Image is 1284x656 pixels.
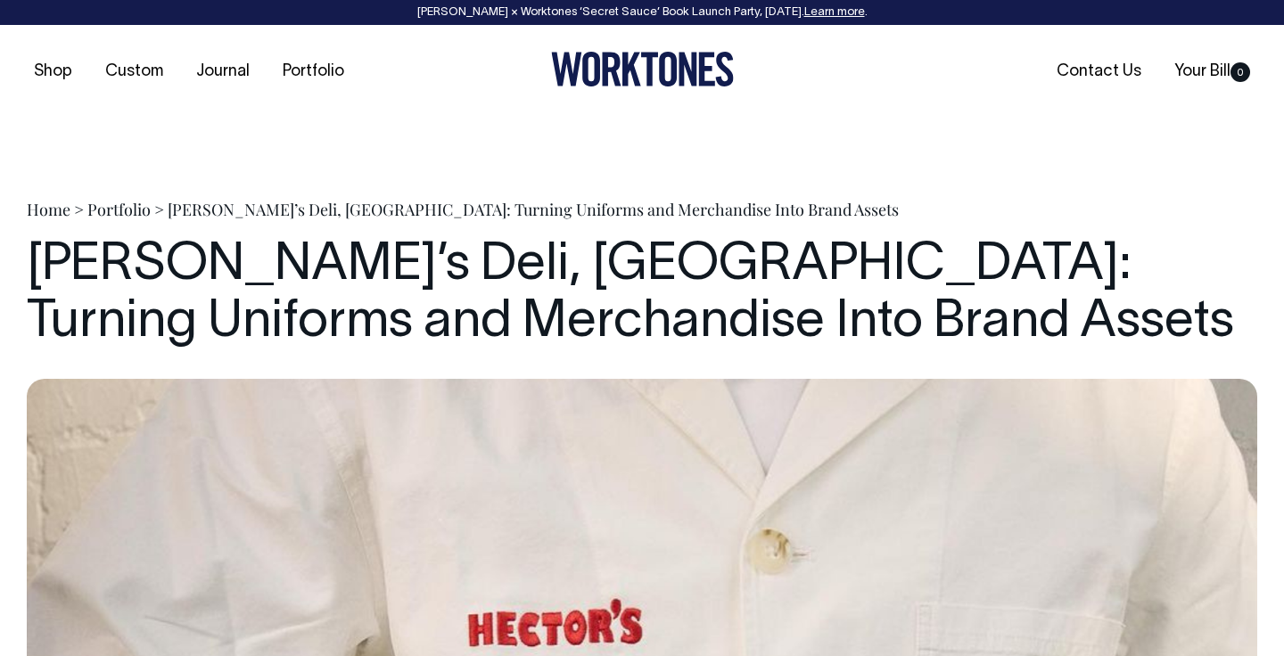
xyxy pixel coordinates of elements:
[87,199,151,220] a: Portfolio
[1167,57,1257,86] a: Your Bill0
[189,57,257,86] a: Journal
[1049,57,1148,86] a: Contact Us
[27,57,79,86] a: Shop
[1230,62,1250,82] span: 0
[74,199,84,220] span: >
[804,7,865,18] a: Learn more
[27,199,70,220] a: Home
[18,6,1266,19] div: [PERSON_NAME] × Worktones ‘Secret Sauce’ Book Launch Party, [DATE]. .
[168,199,899,220] span: [PERSON_NAME]’s Deli, [GEOGRAPHIC_DATA]: Turning Uniforms and Merchandise Into Brand Assets
[27,238,1257,352] h1: [PERSON_NAME]’s Deli, [GEOGRAPHIC_DATA]: Turning Uniforms and Merchandise Into Brand Assets
[98,57,170,86] a: Custom
[276,57,351,86] a: Portfolio
[154,199,164,220] span: >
